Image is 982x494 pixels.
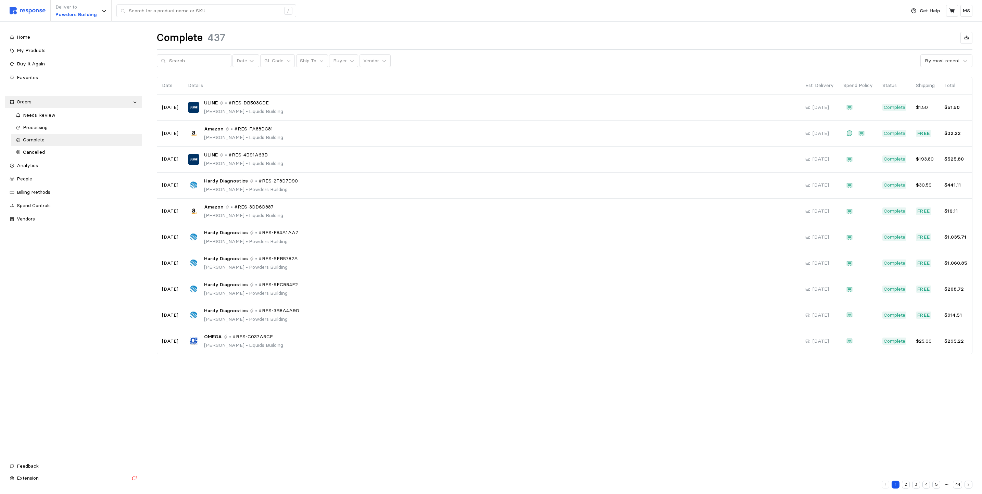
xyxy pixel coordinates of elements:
[5,200,142,212] a: Spend Controls
[11,122,142,134] a: Processing
[204,125,224,133] span: Amazon
[884,312,905,319] p: Complete
[944,82,967,89] p: Total
[162,82,178,89] p: Date
[55,3,97,11] p: Deliver to
[188,179,199,191] img: Hardy Diagnostics
[843,82,873,89] p: Spend Policy
[916,104,935,111] p: $1.50
[157,31,203,45] h1: Complete
[188,231,199,243] img: Hardy Diagnostics
[17,189,50,195] span: Billing Methods
[813,104,829,111] p: [DATE]
[204,160,283,167] p: [PERSON_NAME] Liquids Building
[55,11,97,18] p: Powders Building
[17,216,35,222] span: Vendors
[300,57,316,65] p: Ship To
[920,7,940,15] p: Get Help
[884,338,905,345] p: Complete
[5,96,142,108] a: Orders
[204,316,299,323] p: [PERSON_NAME] Powders Building
[244,238,249,244] span: •
[255,255,257,263] p: •
[204,290,298,297] p: [PERSON_NAME] Powders Building
[162,181,178,189] p: [DATE]
[17,202,51,208] span: Spend Controls
[188,154,199,165] img: ULINE
[204,281,248,289] span: Hardy Diagnostics
[917,259,930,267] p: Free
[204,229,248,237] span: Hardy Diagnostics
[925,57,960,64] div: By most recent
[922,481,930,489] button: 4
[169,55,227,67] input: Search
[231,203,233,211] p: •
[944,207,967,215] p: $16.11
[960,5,972,17] button: MS
[17,74,38,80] span: Favorites
[204,108,283,115] p: [PERSON_NAME] Liquids Building
[11,109,142,122] a: Needs Review
[5,472,142,484] button: Extension
[813,259,829,267] p: [DATE]
[244,264,249,270] span: •
[244,108,249,114] span: •
[264,57,284,65] p: GL Code
[162,259,178,267] p: [DATE]
[907,4,944,17] button: Get Help
[237,57,247,64] div: Date
[10,7,46,14] img: svg%3e
[329,54,358,67] button: Buyer
[188,283,199,295] img: Hardy Diagnostics
[188,205,199,217] img: Amazon
[284,7,292,15] div: /
[944,259,967,267] p: $1,060.85
[932,481,940,489] button: 5
[813,130,829,137] p: [DATE]
[884,104,905,111] p: Complete
[917,130,930,137] p: Free
[944,338,967,345] p: $295.22
[204,255,248,263] span: Hardy Diagnostics
[204,203,224,211] span: Amazon
[916,155,935,163] p: $193.80
[204,333,222,341] span: OMEGA
[244,316,249,322] span: •
[188,309,199,321] img: Hardy Diagnostics
[884,286,905,293] p: Complete
[912,481,920,489] button: 3
[5,31,142,43] a: Home
[188,128,199,139] img: Amazon
[162,104,178,111] p: [DATE]
[207,31,225,45] h1: 437
[892,481,899,489] button: 1
[188,257,199,269] img: Hardy Diagnostics
[260,54,295,67] button: GL Code
[204,99,218,107] span: ULINE
[259,177,298,185] span: #RES-2F8D7D90
[5,58,142,70] a: Buy It Again
[255,177,257,185] p: •
[17,463,39,469] span: Feedback
[884,259,905,267] p: Complete
[255,281,257,289] p: •
[884,155,905,163] p: Complete
[5,45,142,57] a: My Products
[813,312,829,319] p: [DATE]
[5,186,142,199] a: Billing Methods
[225,151,227,159] p: •
[917,207,930,215] p: Free
[917,312,930,319] p: Free
[884,233,905,241] p: Complete
[234,125,273,133] span: #RES-FA88DC81
[944,104,967,111] p: $51.50
[902,481,910,489] button: 2
[944,233,967,241] p: $1,035.71
[204,238,298,245] p: [PERSON_NAME] Powders Building
[813,286,829,293] p: [DATE]
[963,7,970,15] p: MS
[17,61,45,67] span: Buy It Again
[162,155,178,163] p: [DATE]
[944,181,967,189] p: $441.11
[5,213,142,225] a: Vendors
